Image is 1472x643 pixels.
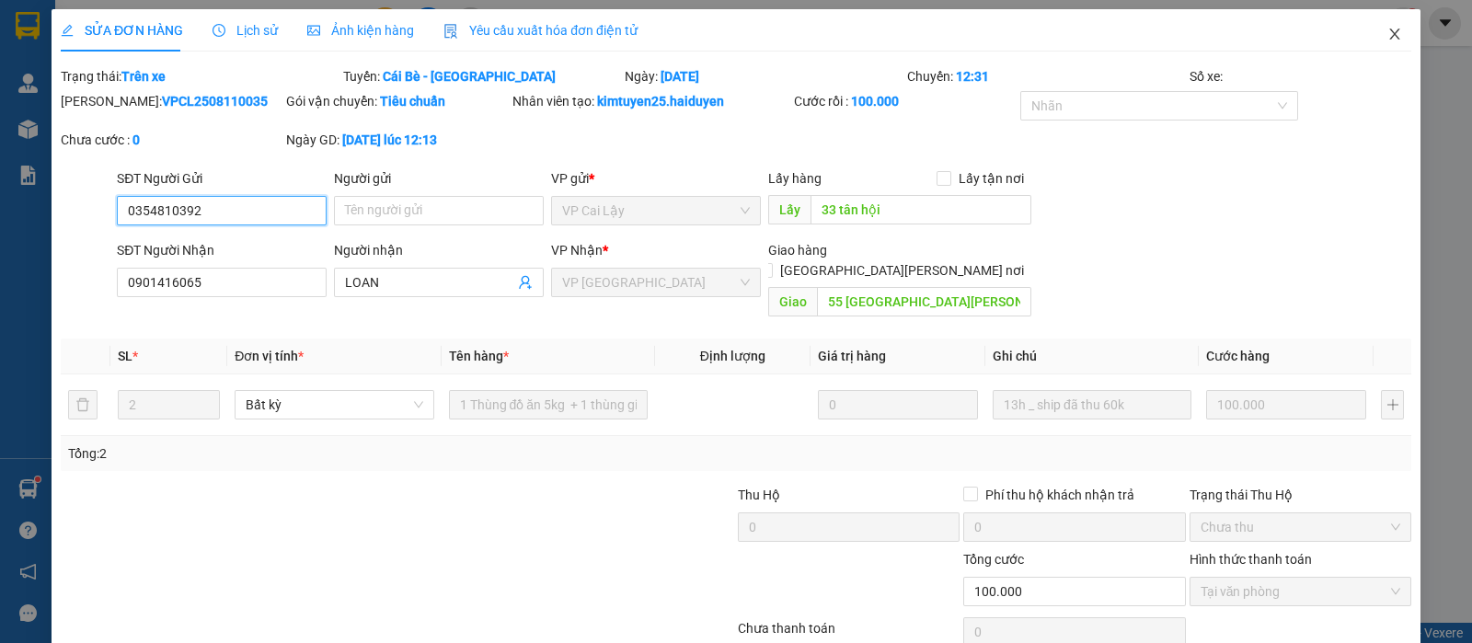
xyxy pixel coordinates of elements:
span: SỬA ĐƠN HÀNG [61,23,183,38]
span: Giao hàng [768,243,827,258]
div: Người nhận [334,240,544,260]
button: plus [1381,390,1404,419]
label: Hình thức thanh toán [1190,552,1312,567]
div: SĐT Người Nhận [117,240,327,260]
input: Dọc đường [811,195,1032,224]
input: Ghi Chú [993,390,1191,419]
div: [PERSON_NAME]: [61,91,282,111]
b: Tiêu chuẩn [380,94,445,109]
span: Bất kỳ [246,391,422,419]
span: Lấy hàng [768,171,822,186]
div: Chưa cước : [61,130,282,150]
div: Gói vận chuyển: [286,91,508,111]
div: Cước rồi : [794,91,1016,111]
span: Thu Hộ [738,488,780,502]
span: [GEOGRAPHIC_DATA][PERSON_NAME] nơi [773,260,1031,281]
span: picture [307,24,320,37]
span: Cước hàng [1206,349,1270,363]
div: Số xe: [1188,66,1413,86]
div: Tuyến: [341,66,624,86]
input: VD: Bàn, Ghế [449,390,648,419]
span: close [1387,27,1402,41]
b: Cái Bè - [GEOGRAPHIC_DATA] [383,69,556,84]
div: VP gửi [551,168,761,189]
span: Phí thu hộ khách nhận trả [978,485,1142,505]
b: kimtuyen25.haiduyen [597,94,724,109]
b: 0 [132,132,140,147]
th: Ghi chú [985,339,1199,374]
b: [DATE] lúc 12:13 [342,132,437,147]
span: Lấy [768,195,811,224]
div: Nhân viên tạo: [512,91,791,111]
span: user-add [518,275,533,290]
span: Chưa thu [1201,513,1400,541]
div: Ngày GD: [286,130,508,150]
span: Giao [768,287,817,316]
b: 12:31 [956,69,989,84]
span: Giá trị hàng [818,349,886,363]
span: Ảnh kiện hàng [307,23,414,38]
div: Chuyến: [905,66,1188,86]
b: [DATE] [661,69,699,84]
span: Định lượng [700,349,765,363]
span: Yêu cầu xuất hóa đơn điện tử [443,23,638,38]
span: edit [61,24,74,37]
input: 0 [818,390,978,419]
b: VPCL2508110035 [162,94,268,109]
span: Tổng cước [963,552,1024,567]
div: SĐT Người Gửi [117,168,327,189]
span: SL [118,349,132,363]
span: Tại văn phòng [1201,578,1400,605]
b: Trên xe [121,69,166,84]
span: VP Sài Gòn [562,269,750,296]
span: VP Nhận [551,243,603,258]
input: 0 [1206,390,1366,419]
img: icon [443,24,458,39]
b: 100.000 [851,94,899,109]
span: VP Cai Lậy [562,197,750,224]
input: Dọc đường [817,287,1032,316]
span: Đơn vị tính [235,349,304,363]
div: Trạng thái: [59,66,341,86]
div: Trạng thái Thu Hộ [1190,485,1411,505]
span: Lấy tận nơi [951,168,1031,189]
div: Tổng: 2 [68,443,569,464]
span: clock-circle [213,24,225,37]
button: Close [1369,9,1420,61]
span: Lịch sử [213,23,278,38]
div: Ngày: [623,66,905,86]
span: Tên hàng [449,349,509,363]
button: delete [68,390,98,419]
div: Người gửi [334,168,544,189]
